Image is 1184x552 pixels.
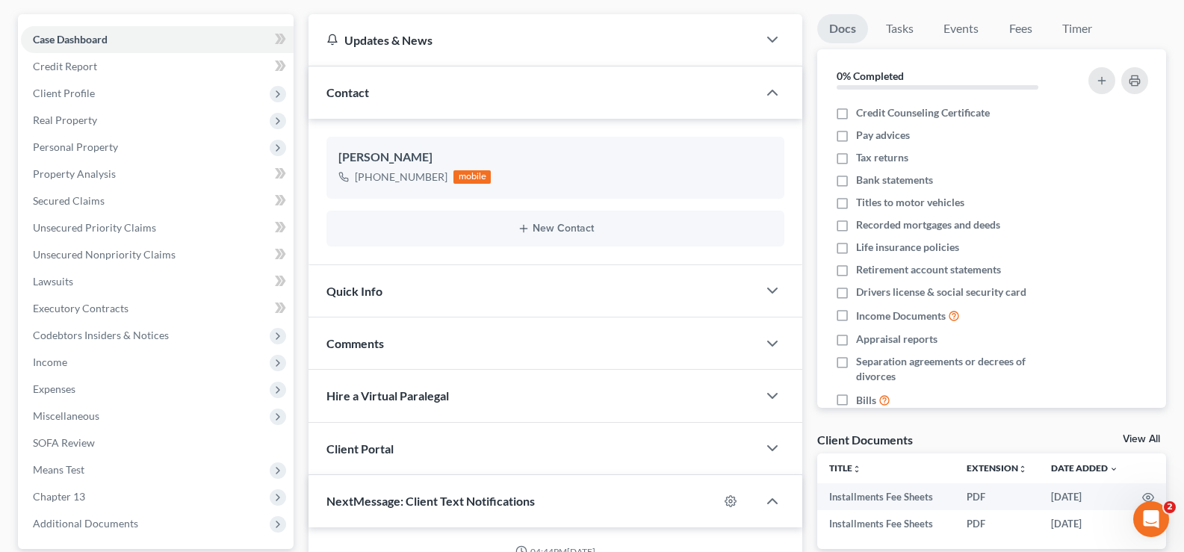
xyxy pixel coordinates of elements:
span: Tax returns [856,150,908,165]
a: Docs [817,14,868,43]
span: Client Portal [326,441,394,456]
a: Executory Contracts [21,295,294,322]
a: Fees [997,14,1044,43]
a: Date Added expand_more [1051,462,1118,474]
span: Unsecured Nonpriority Claims [33,248,176,261]
span: SOFA Review [33,436,95,449]
td: [DATE] [1039,483,1130,510]
span: Codebtors Insiders & Notices [33,329,169,341]
a: Events [932,14,991,43]
span: Recorded mortgages and deeds [856,217,1000,232]
td: [DATE] [1039,510,1130,537]
a: SOFA Review [21,429,294,456]
span: Pay advices [856,128,910,143]
div: [PERSON_NAME] [338,149,772,167]
span: Drivers license & social security card [856,285,1026,300]
a: Titleunfold_more [829,462,861,474]
a: Lawsuits [21,268,294,295]
iframe: Intercom live chat [1133,501,1169,537]
span: Executory Contracts [33,302,128,314]
span: Quick Info [326,284,382,298]
span: NextMessage: Client Text Notifications [326,494,535,508]
a: Unsecured Nonpriority Claims [21,241,294,268]
a: Timer [1050,14,1104,43]
a: Property Analysis [21,161,294,187]
a: Credit Report [21,53,294,80]
div: Updates & News [326,32,740,48]
span: Credit Counseling Certificate [856,105,990,120]
strong: 0% Completed [837,69,904,82]
span: Secured Claims [33,194,105,207]
span: Unsecured Priority Claims [33,221,156,234]
td: PDF [955,483,1039,510]
span: Bank statements [856,173,933,187]
span: Lawsuits [33,275,73,288]
span: Real Property [33,114,97,126]
span: 2 [1164,501,1176,513]
span: Client Profile [33,87,95,99]
i: expand_more [1109,465,1118,474]
a: Unsecured Priority Claims [21,214,294,241]
span: Appraisal reports [856,332,937,347]
a: View All [1123,434,1160,444]
a: Case Dashboard [21,26,294,53]
td: PDF [955,510,1039,537]
span: Contact [326,85,369,99]
span: Personal Property [33,140,118,153]
span: Means Test [33,463,84,476]
span: Separation agreements or decrees of divorces [856,354,1066,384]
i: unfold_more [1018,465,1027,474]
span: Retirement account statements [856,262,1001,277]
a: Extensionunfold_more [967,462,1027,474]
span: Additional Documents [33,517,138,530]
span: Titles to motor vehicles [856,195,964,210]
a: Secured Claims [21,187,294,214]
div: Client Documents [817,432,913,447]
span: Bills [856,393,876,408]
span: Income Documents [856,308,946,323]
span: Expenses [33,382,75,395]
td: Installments Fee Sheets [817,483,955,510]
span: Life insurance policies [856,240,959,255]
span: Comments [326,336,384,350]
div: mobile [453,170,491,184]
span: Property Analysis [33,167,116,180]
span: Chapter 13 [33,490,85,503]
span: Hire a Virtual Paralegal [326,388,449,403]
a: Tasks [874,14,926,43]
span: Case Dashboard [33,33,108,46]
i: unfold_more [852,465,861,474]
span: Miscellaneous [33,409,99,422]
td: Installments Fee Sheets [817,510,955,537]
span: Credit Report [33,60,97,72]
button: New Contact [338,223,772,235]
div: [PHONE_NUMBER] [355,170,447,184]
span: Income [33,356,67,368]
